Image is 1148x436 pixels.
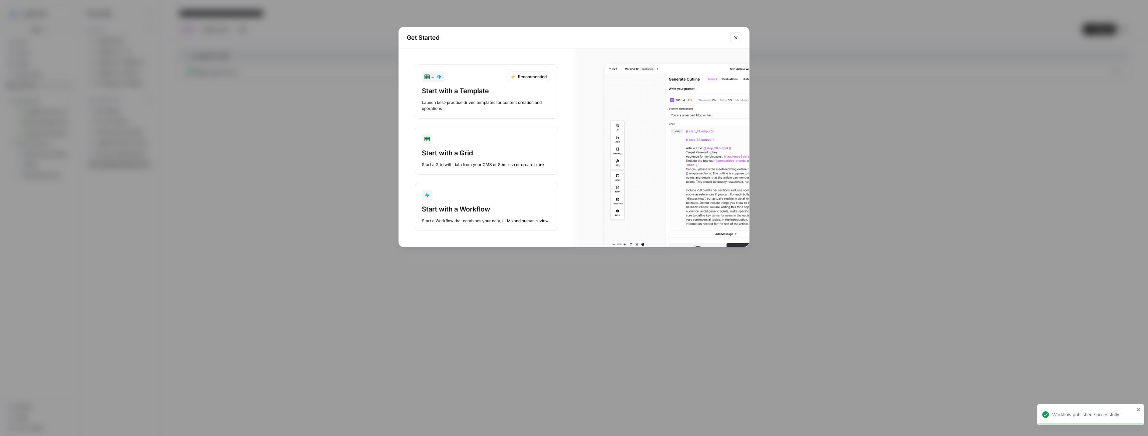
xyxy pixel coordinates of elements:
[422,204,551,214] div: Start with a Workflow
[424,73,442,81] div: +
[415,127,558,175] button: Start with a GridStart a Grid with data from your CMS or Semrush or create blank
[422,162,551,168] div: Start a Grid with data from your CMS or Semrush or create blank
[415,183,558,231] button: Start with a WorkflowStart a Workflow that combines your data, LLMs and human review
[415,64,558,119] button: +RecommendedStart with a TemplateLaunch best-practice driven templates for content creation and o...
[1136,407,1141,412] button: close
[422,86,551,96] div: Start with a Template
[422,148,551,158] div: Start with a Grid
[731,32,741,43] button: Close modal
[422,100,551,112] div: Launch best-practice driven templates for content creation and operations
[407,33,727,42] h2: Get Started
[506,71,551,82] div: Recommended
[422,218,551,224] div: Start a Workflow that combines your data, LLMs and human review
[1052,411,1134,418] div: Workflow published successfully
